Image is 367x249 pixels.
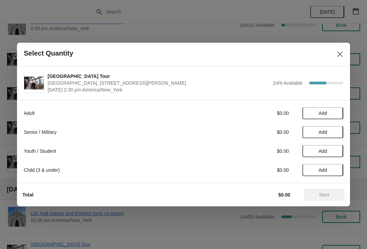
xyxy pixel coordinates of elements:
[319,110,327,116] span: Add
[24,77,44,90] img: City Hall Tower Tour | City Hall Visitor Center, 1400 John F Kennedy Boulevard Suite 121, Philade...
[24,129,212,136] div: Senior / Military
[226,148,289,154] div: $0.00
[226,167,289,173] div: $0.00
[226,110,289,117] div: $0.00
[278,192,290,198] strong: $0.00
[302,126,343,138] button: Add
[302,107,343,119] button: Add
[22,192,33,198] strong: Total
[48,73,269,80] span: [GEOGRAPHIC_DATA] Tour
[48,86,269,93] span: [DATE] 2:30 pm America/New_York
[319,129,327,135] span: Add
[273,80,302,86] span: 2 of 4 Available
[319,148,327,154] span: Add
[24,148,212,154] div: Youth / Student
[334,48,346,60] button: Close
[48,80,269,86] span: [GEOGRAPHIC_DATA], [STREET_ADDRESS][PERSON_NAME]
[24,167,212,173] div: Child (3 & under)
[24,110,212,117] div: Adult
[226,129,289,136] div: $0.00
[24,49,73,57] h2: Select Quantity
[319,167,327,173] span: Add
[302,145,343,157] button: Add
[302,164,343,176] button: Add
